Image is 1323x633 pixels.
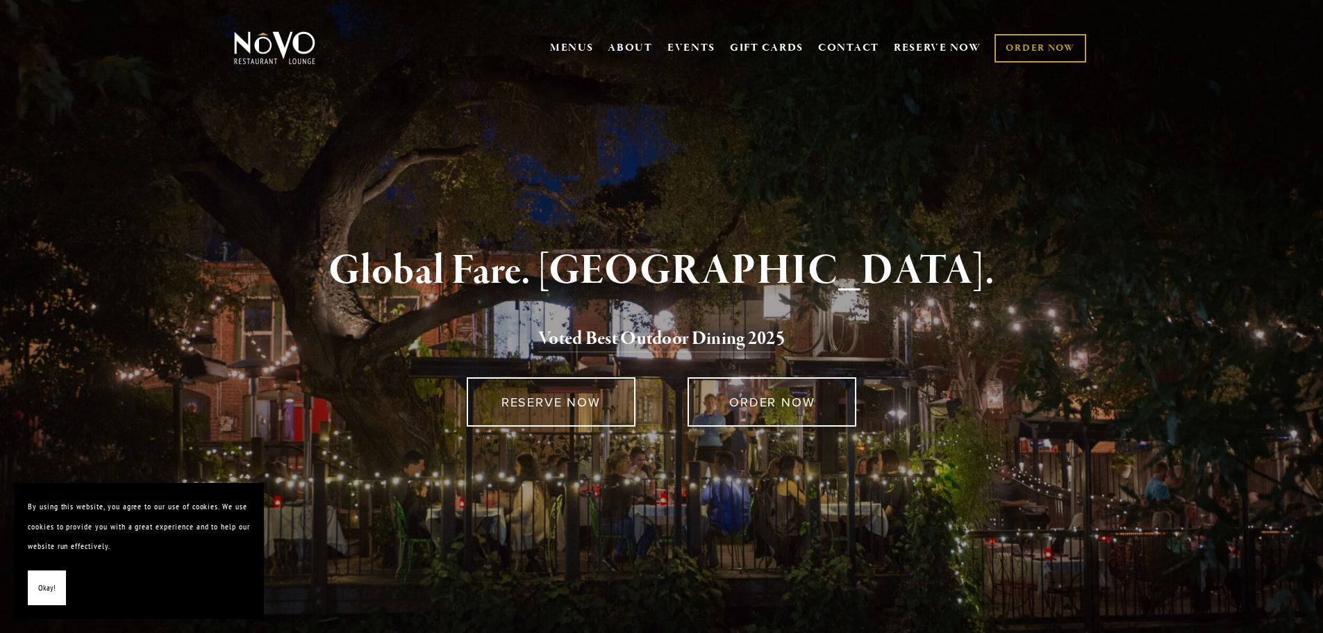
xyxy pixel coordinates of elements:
[667,41,715,55] a: EVENTS
[818,35,879,61] a: CONTACT
[608,41,653,55] a: ABOUT
[550,41,594,55] a: MENUS
[28,570,66,606] button: Okay!
[894,35,981,61] a: RESERVE NOW
[995,34,1085,63] a: ORDER NOW
[328,245,995,297] strong: Global Fare. [GEOGRAPHIC_DATA].
[467,377,635,427] a: RESERVE NOW
[28,497,250,557] p: By using this website, you agree to our use of cookies. We use cookies to provide you with a grea...
[688,377,856,427] a: ORDER NOW
[257,324,1067,354] h2: 5
[231,31,318,65] img: Novo Restaurant &amp; Lounge
[730,35,804,61] a: GIFT CARDS
[538,327,776,353] a: Voted Best Outdoor Dining 202
[38,578,56,598] span: Okay!
[14,483,264,619] section: Cookie banner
